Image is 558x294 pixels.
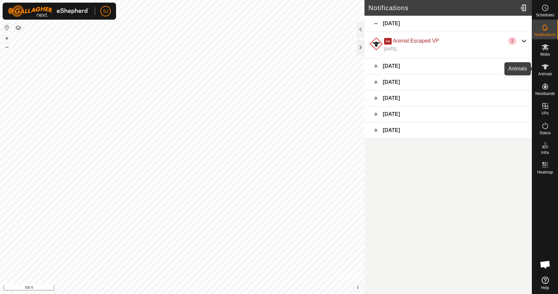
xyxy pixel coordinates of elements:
[534,33,556,37] span: Notifications
[364,58,532,74] div: [DATE]
[535,92,555,96] span: Neckbands
[541,111,549,115] span: VPs
[364,16,532,32] div: [DATE]
[368,4,518,12] h2: Notifications
[156,285,181,291] a: Privacy Policy
[541,286,549,290] span: Help
[364,74,532,90] div: [DATE]
[103,8,108,15] span: SJ
[14,24,22,32] button: Map Layers
[364,106,532,122] div: [DATE]
[364,90,532,106] div: [DATE]
[537,170,553,174] span: Heatmap
[539,131,550,135] span: Status
[8,5,90,17] img: Gallagher Logo
[384,38,392,45] span: Ae
[532,274,558,292] a: Help
[541,151,549,155] span: Infra
[536,13,554,17] span: Schedules
[535,255,555,274] div: Open chat
[357,285,359,290] span: i
[189,285,208,291] a: Contact Us
[3,24,11,31] button: Reset Map
[354,284,362,291] button: i
[538,72,552,76] span: Animals
[393,38,439,44] span: Animal Escaped VP
[384,46,397,52] div: [DATE]
[3,43,11,51] button: –
[508,37,516,45] div: 2
[3,34,11,42] button: +
[540,52,550,56] span: Mobs
[364,122,532,138] div: [DATE]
